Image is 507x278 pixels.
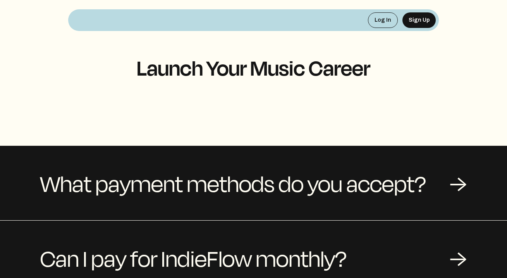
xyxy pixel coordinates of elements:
[402,12,436,28] button: Sign Up
[68,56,439,79] h1: Launch Your Music Career
[450,246,467,269] div: →
[40,164,426,202] span: What payment methods do you accept?
[450,171,467,195] div: →
[368,12,398,28] button: Log In
[40,239,347,276] span: Can I pay for IndieFlow monthly?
